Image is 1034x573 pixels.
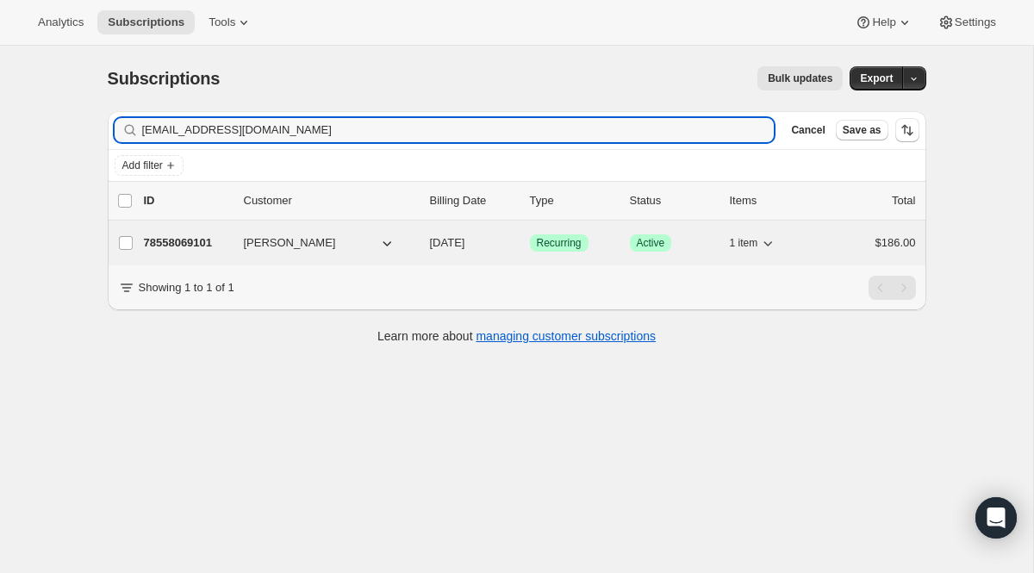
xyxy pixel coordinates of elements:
p: Billing Date [430,192,516,209]
span: Export [860,72,893,85]
div: IDCustomerBilling DateTypeStatusItemsTotal [144,192,916,209]
span: Save as [843,123,881,137]
span: Subscriptions [108,69,221,88]
button: Help [844,10,923,34]
span: Analytics [38,16,84,29]
button: Bulk updates [757,66,843,90]
p: Showing 1 to 1 of 1 [139,279,234,296]
span: [PERSON_NAME] [244,234,336,252]
input: Filter subscribers [142,118,775,142]
span: Settings [955,16,996,29]
button: Subscriptions [97,10,195,34]
span: Tools [209,16,235,29]
button: 1 item [730,231,777,255]
button: Export [850,66,903,90]
div: Open Intercom Messenger [975,497,1017,539]
button: [PERSON_NAME] [234,229,406,257]
button: Analytics [28,10,94,34]
div: 78558069101[PERSON_NAME][DATE]SuccessRecurringSuccessActive1 item$186.00 [144,231,916,255]
a: managing customer subscriptions [476,329,656,343]
span: Add filter [122,159,163,172]
button: Save as [836,120,888,140]
button: Cancel [784,120,832,140]
button: Sort the results [895,118,919,142]
p: Customer [244,192,416,209]
span: Bulk updates [768,72,832,85]
span: $186.00 [875,236,916,249]
div: Type [530,192,616,209]
p: Learn more about [377,327,656,345]
p: Status [630,192,716,209]
button: Tools [198,10,263,34]
button: Settings [927,10,1006,34]
span: Subscriptions [108,16,184,29]
span: Recurring [537,236,582,250]
p: ID [144,192,230,209]
nav: Pagination [869,276,916,300]
p: Total [892,192,915,209]
span: Active [637,236,665,250]
button: Add filter [115,155,184,176]
span: Cancel [791,123,825,137]
span: [DATE] [430,236,465,249]
div: Items [730,192,816,209]
p: 78558069101 [144,234,230,252]
span: 1 item [730,236,758,250]
span: Help [872,16,895,29]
